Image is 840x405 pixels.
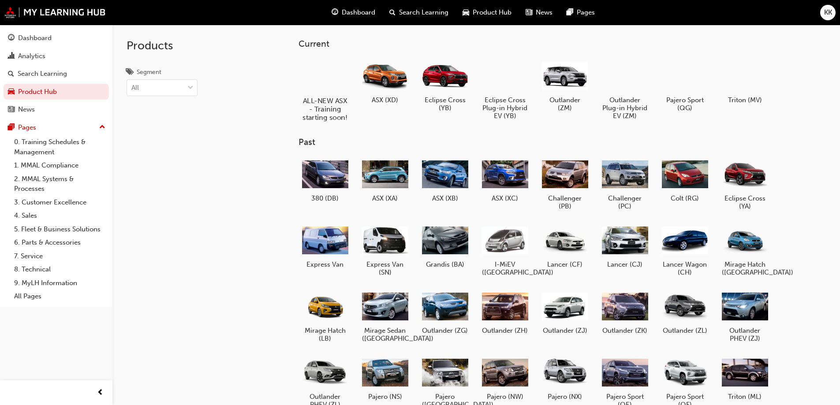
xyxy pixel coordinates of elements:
h5: ASX (XD) [362,96,408,104]
h5: ASX (XA) [362,194,408,202]
a: Lancer Wagon (CH) [658,221,711,280]
h5: Pajero (NS) [362,393,408,401]
a: car-iconProduct Hub [455,4,519,22]
h5: Outlander (ZM) [542,96,588,112]
a: Grandis (BA) [418,221,471,272]
h5: ALL-NEW ASX - Training starting soon! [300,97,349,122]
span: Dashboard [342,7,375,18]
span: guage-icon [8,34,15,42]
h5: Outlander (ZH) [482,327,528,334]
a: Eclipse Cross (YA) [718,155,771,214]
a: Analytics [4,48,109,64]
a: Outlander (ZJ) [538,287,591,338]
div: Search Learning [18,69,67,79]
a: Lancer (CF) [538,221,591,272]
h5: Eclipse Cross (YB) [422,96,468,112]
div: Analytics [18,51,45,61]
h5: Triton (ML) [722,393,768,401]
a: Outlander (ZM) [538,56,591,115]
button: Pages [4,119,109,136]
a: Outlander (ZG) [418,287,471,338]
span: Search Learning [399,7,448,18]
h3: Past [299,137,799,147]
a: 0. Training Schedules & Management [11,135,109,159]
h5: Outlander Plug-in Hybrid EV (ZM) [602,96,648,120]
a: Challenger (PC) [598,155,651,214]
a: ASX (XA) [358,155,411,206]
a: 380 (DB) [299,155,351,206]
span: up-icon [99,122,105,133]
a: Pajero Sport (QG) [658,56,711,115]
a: Outlander (ZH) [478,287,531,338]
span: guage-icon [332,7,338,18]
a: I-MiEV ([GEOGRAPHIC_DATA]) [478,221,531,280]
h5: Lancer Wagon (CH) [662,260,708,276]
span: news-icon [8,106,15,114]
h5: Outlander (ZJ) [542,327,588,334]
h5: Lancer (CJ) [602,260,648,268]
h5: Pajero Sport (QG) [662,96,708,112]
a: 4. Sales [11,209,109,223]
div: All [131,83,139,93]
span: search-icon [389,7,396,18]
div: News [18,104,35,115]
a: Pajero (NW) [478,353,531,404]
h5: Triton (MV) [722,96,768,104]
a: 1. MMAL Compliance [11,159,109,172]
h2: Products [127,39,198,53]
span: pages-icon [567,7,573,18]
a: ASX (XD) [358,56,411,107]
a: Triton (MV) [718,56,771,107]
span: Pages [577,7,595,18]
h5: ASX (XB) [422,194,468,202]
h5: ASX (XC) [482,194,528,202]
a: 8. Technical [11,263,109,276]
span: tags-icon [127,69,133,77]
div: Pages [18,123,36,133]
h5: Grandis (BA) [422,260,468,268]
h5: Challenger (PB) [542,194,588,210]
h5: I-MiEV ([GEOGRAPHIC_DATA]) [482,260,528,276]
a: Colt (RG) [658,155,711,206]
span: chart-icon [8,52,15,60]
img: mmal [4,7,106,18]
a: Mirage Hatch (LB) [299,287,351,346]
a: Lancer (CJ) [598,221,651,272]
span: search-icon [8,70,14,78]
span: Product Hub [473,7,511,18]
h5: Outlander (ZG) [422,327,468,334]
a: 3. Customer Excellence [11,196,109,209]
h5: Eclipse Cross Plug-in Hybrid EV (YB) [482,96,528,120]
a: ALL-NEW ASX - Training starting soon! [299,56,351,123]
h5: Express Van (SN) [362,260,408,276]
a: 9. MyLH Information [11,276,109,290]
h5: Eclipse Cross (YA) [722,194,768,210]
h5: Express Van [302,260,348,268]
a: 2. MMAL Systems & Processes [11,172,109,196]
a: Pajero (NS) [358,353,411,404]
a: Express Van [299,221,351,272]
span: KK [824,7,832,18]
div: Segment [137,68,161,77]
a: Mirage Hatch ([GEOGRAPHIC_DATA]) [718,221,771,280]
a: pages-iconPages [560,4,602,22]
a: Express Van (SN) [358,221,411,280]
span: car-icon [463,7,469,18]
button: KK [820,5,836,20]
a: Outlander (ZK) [598,287,651,338]
h5: Outlander (ZK) [602,327,648,334]
a: 7. Service [11,249,109,263]
h5: Pajero (NW) [482,393,528,401]
a: Pajero (NX) [538,353,591,404]
a: Outlander Plug-in Hybrid EV (ZM) [598,56,651,123]
a: guage-iconDashboard [325,4,382,22]
h5: Mirage Sedan ([GEOGRAPHIC_DATA]) [362,327,408,342]
a: Outlander (ZL) [658,287,711,338]
a: Outlander PHEV (ZJ) [718,287,771,346]
a: 5. Fleet & Business Solutions [11,223,109,236]
h5: 380 (DB) [302,194,348,202]
a: ASX (XB) [418,155,471,206]
a: news-iconNews [519,4,560,22]
a: Dashboard [4,30,109,46]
